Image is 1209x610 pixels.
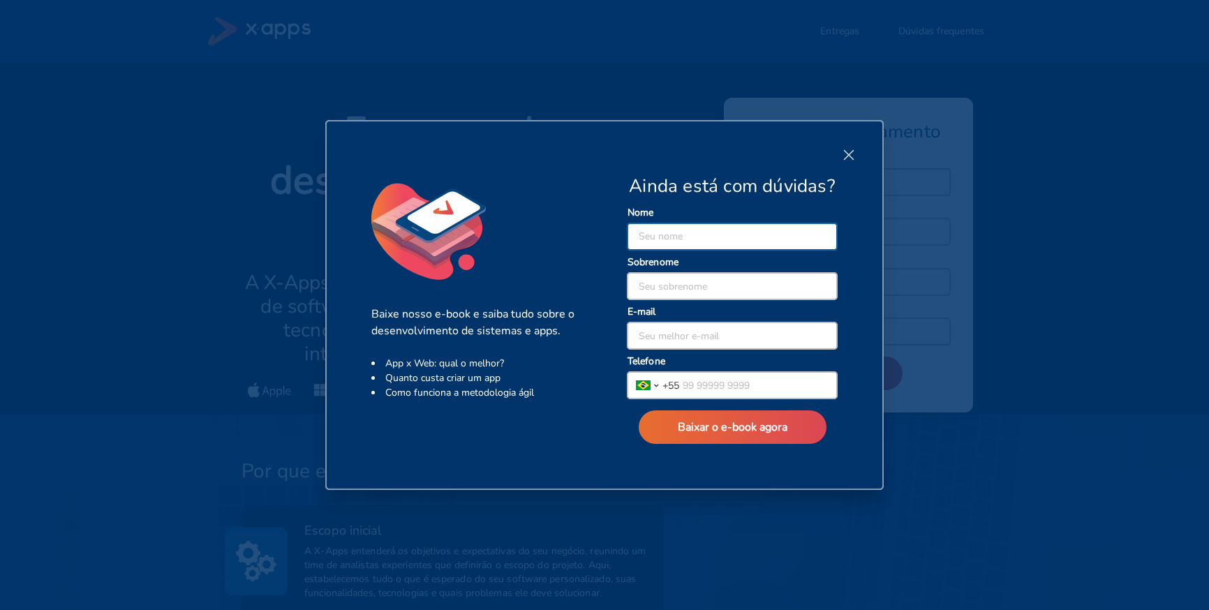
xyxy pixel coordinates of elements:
[371,371,582,385] li: Quanto custa criar um app
[371,385,582,400] li: Como funciona a metodologia ágil
[662,378,679,393] span: + 55
[371,306,582,339] p: Baixe nosso e-book e saiba tudo sobre o desenvolvimento de sistemas e apps.
[628,273,837,299] input: Seu sobrenome
[628,223,837,250] input: Seu nome
[629,174,836,198] span: Ainda está com dúvidas?
[628,322,837,349] input: Seu melhor e-mail
[371,356,582,371] li: App x Web: qual o melhor?
[639,410,826,444] button: Baixar o e-book agora
[679,372,837,399] input: 99 99999 9999
[678,419,787,435] span: Baixar o e-book agora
